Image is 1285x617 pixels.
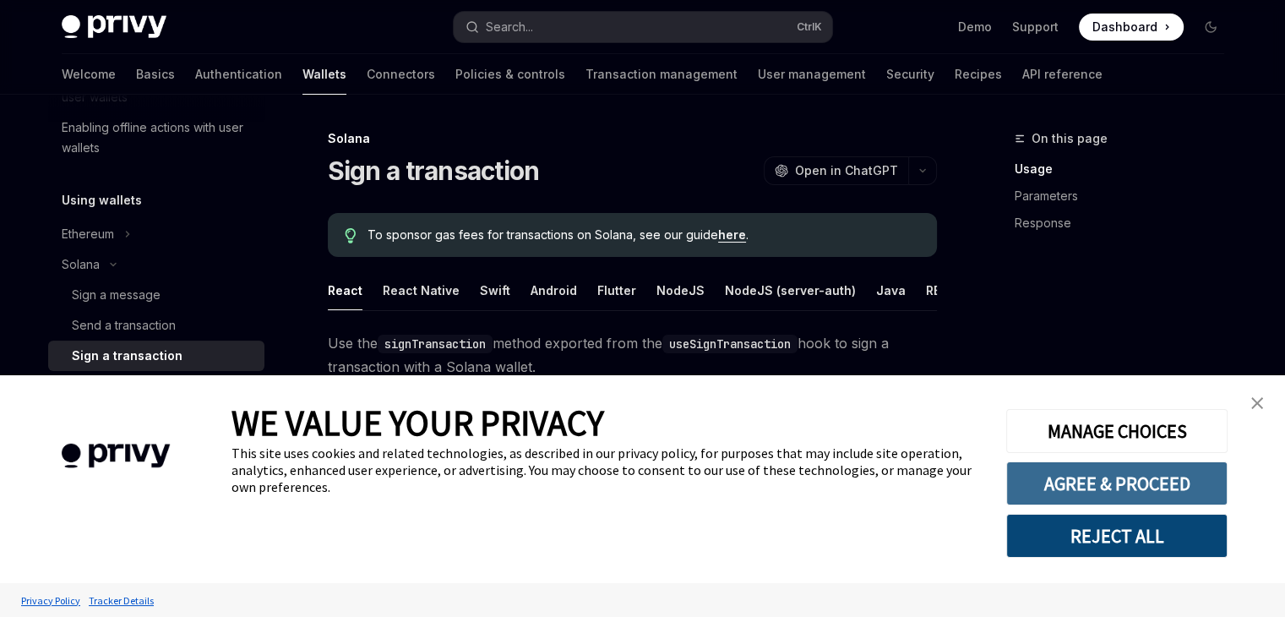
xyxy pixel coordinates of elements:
a: Support [1012,19,1059,35]
a: Authentication [195,54,282,95]
a: Send a transaction [48,310,264,341]
button: React [328,270,362,310]
span: Open in ChatGPT [795,162,898,179]
a: Recipes [955,54,1002,95]
span: Ctrl K [797,20,822,34]
a: here [718,227,746,243]
a: close banner [1240,386,1274,420]
span: WE VALUE YOUR PRIVACY [231,401,604,445]
div: Send a transaction [72,315,176,336]
span: Use the method exported from the hook to sign a transaction with a Solana wallet. [328,331,937,379]
a: Demo [958,19,992,35]
div: Sign a message [72,285,161,305]
code: useSignTransaction [662,335,798,353]
a: Security [886,54,934,95]
button: MANAGE CHOICES [1006,409,1228,453]
a: Wallets [302,54,346,95]
a: Policies & controls [455,54,565,95]
span: On this page [1032,128,1108,149]
code: signTransaction [378,335,493,353]
a: Sign a message [48,280,264,310]
a: Response [1015,210,1238,237]
a: Privacy Policy [17,586,84,615]
a: Usage [1015,156,1238,183]
a: Tracker Details [84,586,158,615]
button: NodeJS (server-auth) [725,270,856,310]
h1: Sign a transaction [328,156,540,186]
img: close banner [1251,397,1263,409]
button: REST API [926,270,979,310]
div: Ethereum [62,224,114,244]
a: Parameters [1015,183,1238,210]
div: Search... [486,17,533,37]
button: AGREE & PROCEED [1006,461,1228,505]
button: Open in ChatGPT [764,156,908,185]
div: Sign a transaction [72,346,182,366]
button: Android [531,270,577,310]
a: Sign a transaction [48,341,264,371]
div: Solana [328,130,937,147]
svg: Tip [345,228,357,243]
div: This site uses cookies and related technologies, as described in our privacy policy, for purposes... [231,445,981,495]
button: Swift [480,270,510,310]
a: Basics [136,54,175,95]
a: Enabling offline actions with user wallets [48,112,264,163]
a: Connectors [367,54,435,95]
button: REJECT ALL [1006,514,1228,558]
a: Dashboard [1079,14,1184,41]
button: Flutter [597,270,636,310]
div: Solana [62,254,100,275]
a: Integrating with @solana/web3.js [48,371,264,401]
button: NodeJS [656,270,705,310]
button: Toggle dark mode [1197,14,1224,41]
button: React Native [383,270,460,310]
div: Enabling offline actions with user wallets [62,117,254,158]
span: Dashboard [1092,19,1157,35]
button: Java [876,270,906,310]
a: User management [758,54,866,95]
span: To sponsor gas fees for transactions on Solana, see our guide . [368,227,919,243]
img: company logo [25,419,206,493]
a: Transaction management [585,54,738,95]
h5: Using wallets [62,190,142,210]
a: Welcome [62,54,116,95]
img: dark logo [62,15,166,39]
button: Search...CtrlK [454,12,832,42]
a: API reference [1022,54,1103,95]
